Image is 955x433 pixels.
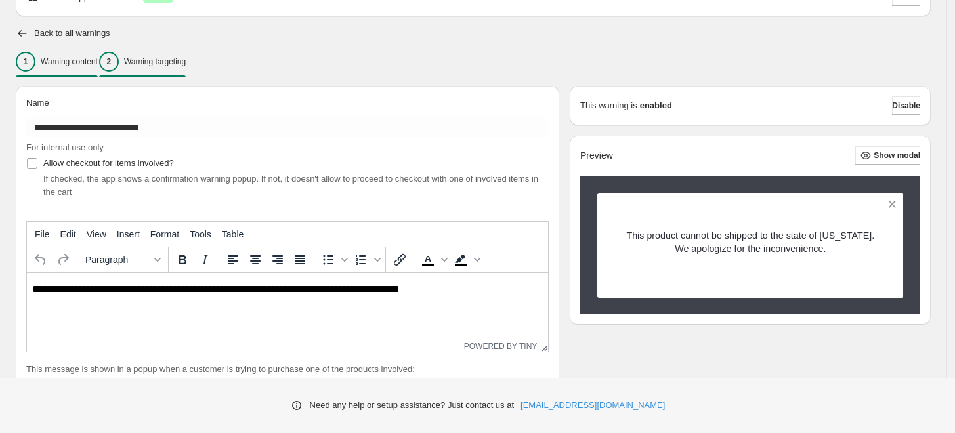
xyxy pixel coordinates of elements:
span: Disable [892,100,920,111]
button: Redo [52,249,74,271]
div: 2 [99,52,119,72]
button: Disable [892,96,920,115]
h2: Back to all warnings [34,28,110,39]
button: 1Warning content [16,48,98,75]
a: Powered by Tiny [464,342,538,351]
button: Bold [171,249,194,271]
button: Align center [244,249,266,271]
p: Warning targeting [124,56,186,67]
span: Insert [117,229,140,239]
p: This product cannot be shipped to the state of [US_STATE]. We apologize for the inconvenience. [620,229,881,255]
iframe: Rich Text Area [27,273,548,340]
button: Align right [266,249,289,271]
button: Insert/edit link [389,249,411,271]
button: Italic [194,249,216,271]
span: Edit [60,229,76,239]
span: If checked, the app shows a confirmation warning popup. If not, it doesn't allow to proceed to ch... [43,174,538,197]
h2: Preview [580,150,613,161]
span: File [35,229,50,239]
span: Allow checkout for items involved? [43,158,174,168]
span: Paragraph [85,255,150,265]
p: This warning is [580,99,637,112]
button: 2Warning targeting [99,48,186,75]
span: Name [26,98,49,108]
span: Show modal [874,150,920,161]
span: For internal use only. [26,142,105,152]
button: Align left [222,249,244,271]
div: Resize [537,340,548,352]
div: 1 [16,52,35,72]
button: Justify [289,249,311,271]
span: Table [222,229,244,239]
span: View [87,229,106,239]
button: Undo [30,249,52,271]
div: Text color [417,249,450,271]
div: Bullet list [317,249,350,271]
a: [EMAIL_ADDRESS][DOMAIN_NAME] [520,399,665,412]
strong: enabled [640,99,672,112]
button: Show modal [855,146,920,165]
span: Format [150,229,179,239]
span: Tools [190,229,211,239]
button: Formats [80,249,165,271]
p: This message is shown in a popup when a customer is trying to purchase one of the products involved: [26,363,549,376]
div: Background color [450,249,482,271]
div: Numbered list [350,249,383,271]
p: Warning content [41,56,98,67]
